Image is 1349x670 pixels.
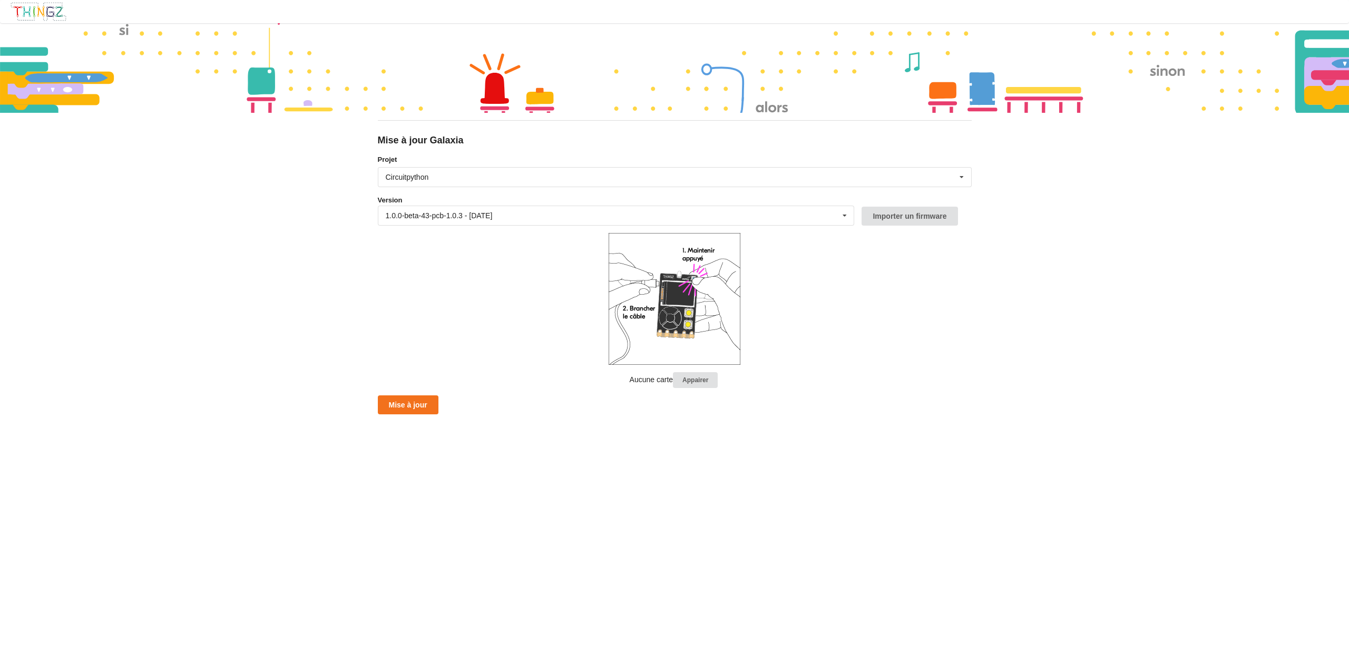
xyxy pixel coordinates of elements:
[10,2,67,22] img: thingz_logo.png
[378,372,972,389] p: Aucune carte
[609,233,740,365] img: galaxia_plug.png
[673,372,718,389] button: Appairer
[386,212,493,219] div: 1.0.0-beta-43-pcb-1.0.3 - [DATE]
[378,395,438,414] button: Mise à jour
[378,154,972,165] label: Projet
[378,195,403,206] label: Version
[378,134,972,147] div: Mise à jour Galaxia
[862,207,957,226] button: Importer un firmware
[386,173,429,181] div: Circuitpython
